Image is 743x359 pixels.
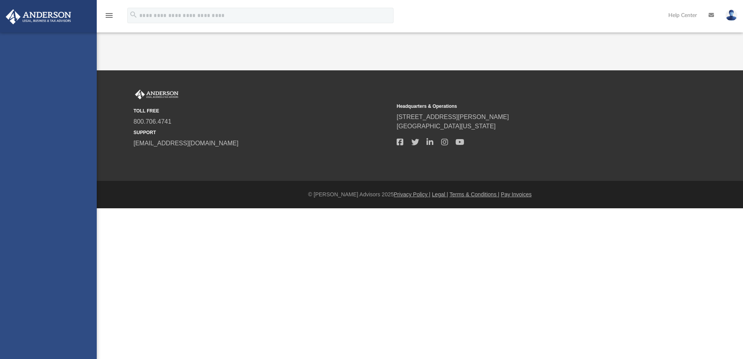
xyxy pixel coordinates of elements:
small: SUPPORT [134,129,391,136]
div: © [PERSON_NAME] Advisors 2025 [97,191,743,199]
a: [GEOGRAPHIC_DATA][US_STATE] [397,123,496,129]
a: 800.706.4741 [134,118,171,125]
small: Headquarters & Operations [397,103,654,110]
img: User Pic [726,10,737,21]
small: TOLL FREE [134,107,391,114]
a: Legal | [432,191,448,197]
a: Pay Invoices [501,191,531,197]
a: Terms & Conditions | [450,191,500,197]
img: Anderson Advisors Platinum Portal [134,90,180,100]
a: [EMAIL_ADDRESS][DOMAIN_NAME] [134,140,238,146]
a: menu [104,15,114,20]
img: Anderson Advisors Platinum Portal [3,9,74,24]
i: menu [104,11,114,20]
i: search [129,10,138,19]
a: Privacy Policy | [394,191,431,197]
a: [STREET_ADDRESS][PERSON_NAME] [397,114,509,120]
